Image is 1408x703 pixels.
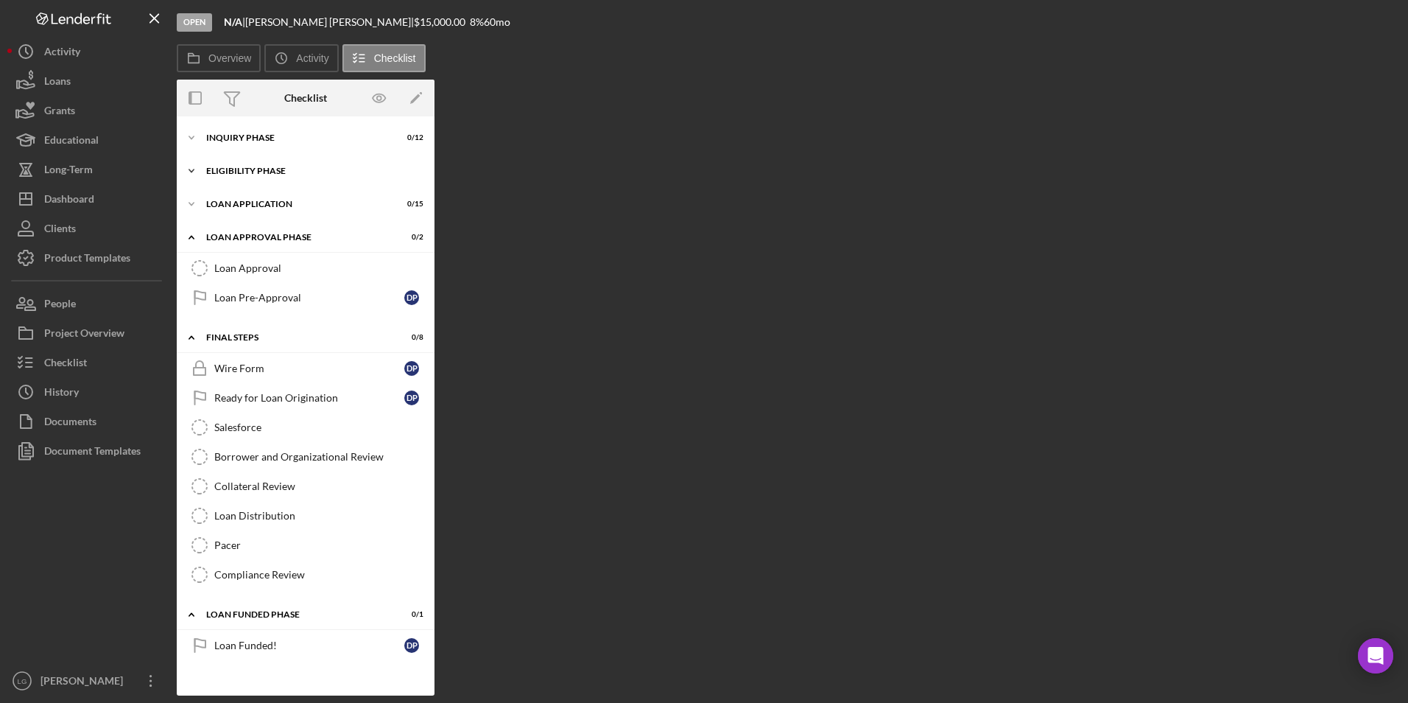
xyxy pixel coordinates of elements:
[177,13,212,32] div: Open
[7,289,169,318] button: People
[1358,638,1393,674] div: Open Intercom Messenger
[404,391,419,405] div: D P
[214,510,426,522] div: Loan Distribution
[7,214,169,243] button: Clients
[44,125,99,158] div: Educational
[214,422,426,433] div: Salesforce
[404,290,419,305] div: D P
[7,184,169,214] button: Dashboard
[7,66,169,96] button: Loans
[404,361,419,376] div: D P
[7,243,169,273] button: Product Templates
[206,610,387,619] div: Loan Funded Phase
[184,531,427,560] a: Pacer
[208,52,251,64] label: Overview
[7,125,169,155] button: Educational
[7,37,169,66] button: Activity
[7,96,169,125] button: Grants
[245,16,414,28] div: [PERSON_NAME] [PERSON_NAME] |
[397,610,423,619] div: 0 / 1
[224,16,245,28] div: |
[214,539,426,551] div: Pacer
[184,442,427,472] a: Borrower and Organizational Review
[18,677,27,685] text: LG
[44,348,87,381] div: Checklist
[44,96,75,129] div: Grants
[214,451,426,463] div: Borrower and Organizational Review
[224,15,242,28] b: N/A
[44,436,141,469] div: Document Templates
[214,292,404,304] div: Loan Pre-Approval
[44,155,93,188] div: Long-Term
[7,436,169,466] button: Document Templates
[44,243,130,276] div: Product Templates
[44,66,71,99] div: Loans
[342,44,426,72] button: Checklist
[44,318,124,351] div: Project Overview
[206,200,387,209] div: Loan Application
[296,52,328,64] label: Activity
[214,262,426,274] div: Loan Approval
[37,666,133,699] div: [PERSON_NAME]
[184,283,427,312] a: Loan Pre-ApprovalDP
[184,253,427,283] a: Loan Approval
[214,392,404,404] div: Ready for Loan Origination
[206,333,387,342] div: FINAL STEPS
[264,44,338,72] button: Activity
[184,354,427,383] a: Wire FormDP
[7,377,169,407] button: History
[7,318,169,348] button: Project Overview
[214,569,426,581] div: Compliance Review
[184,631,427,660] a: Loan Funded!DP
[184,501,427,531] a: Loan Distribution
[7,155,169,184] button: Long-Term
[397,333,423,342] div: 0 / 8
[214,640,404,651] div: Loan Funded!
[177,44,261,72] button: Overview
[284,92,327,104] div: Checklist
[184,413,427,442] a: Salesforce
[44,184,94,217] div: Dashboard
[7,666,169,696] button: LG[PERSON_NAME]
[470,16,484,28] div: 8 %
[7,348,169,377] button: Checklist
[44,407,96,440] div: Documents
[414,16,470,28] div: $15,000.00
[397,233,423,242] div: 0 / 2
[44,214,76,247] div: Clients
[374,52,416,64] label: Checklist
[206,233,387,242] div: Loan Approval Phase
[206,133,387,142] div: Inquiry Phase
[206,167,416,175] div: Eligibility Phase
[7,407,169,436] button: Documents
[404,638,419,653] div: D P
[44,37,80,70] div: Activity
[184,560,427,590] a: Compliance Review
[184,472,427,501] a: Collateral Review
[214,480,426,492] div: Collateral Review
[44,377,79,410] div: History
[484,16,510,28] div: 60 mo
[397,133,423,142] div: 0 / 12
[397,200,423,209] div: 0 / 15
[44,289,76,322] div: People
[214,363,404,374] div: Wire Form
[184,383,427,413] a: Ready for Loan OriginationDP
